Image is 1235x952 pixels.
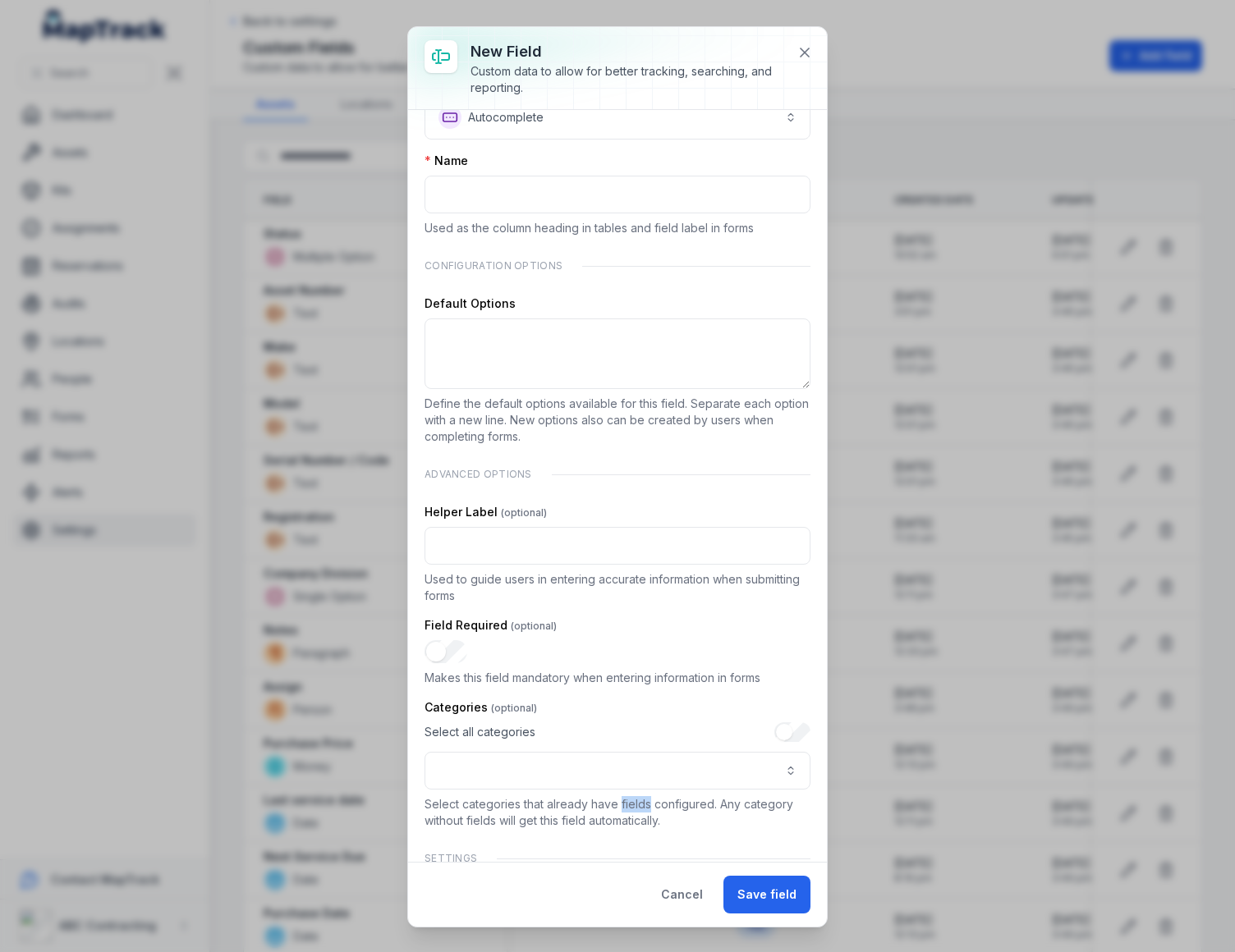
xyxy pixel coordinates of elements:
input: :r8f:-form-item-label [425,176,810,213]
div: Settings [425,842,810,875]
label: Field Required [425,617,557,634]
input: :r8i:-form-item-label [425,640,467,663]
button: Autocomplete [425,95,810,140]
p: Select categories that already have fields configured. Any category without fields will get this ... [425,796,810,829]
div: Configuration Options [425,249,810,282]
textarea: :r8g:-form-item-label [425,318,810,389]
p: Used to guide users in entering accurate information when submitting forms [425,571,810,604]
span: Select all categories [425,724,535,740]
label: Name [425,153,468,169]
label: Default Options [425,295,516,312]
p: Makes this field mandatory when entering information in forms [425,670,810,686]
h3: New field [471,40,784,63]
p: Define the default options available for this field. Separate each option with a new line. New op... [425,396,810,445]
div: Custom data to allow for better tracking, searching, and reporting. [471,63,784,96]
button: Cancel [647,876,717,913]
p: Used as the column heading in tables and field label in forms [425,220,810,236]
button: Save field [723,876,810,913]
div: Advanced Options [425,458,810,491]
div: :r8n:-form-item-label [425,722,810,790]
label: Categories [425,699,537,716]
input: :r8h:-form-item-label [425,527,810,565]
label: Helper Label [425,504,547,520]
